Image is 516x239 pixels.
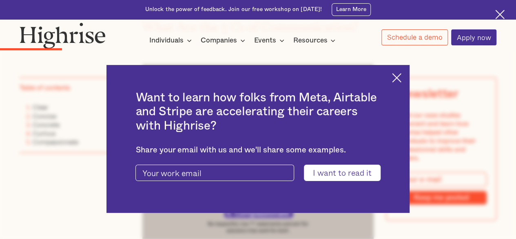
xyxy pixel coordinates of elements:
div: Share your email with us and we'll share some examples. [135,145,380,155]
div: Events [254,36,276,45]
div: Resources [293,36,338,45]
div: Events [254,36,287,45]
a: Schedule a demo [381,29,448,45]
div: Resources [293,36,327,45]
a: Learn More [332,3,371,16]
form: current-ascender-blog-article-modal-form [135,165,380,181]
a: Apply now [451,29,496,45]
img: Highrise logo [20,22,106,49]
div: Unlock the power of feedback. Join our free workshop on [DATE]! [145,6,322,13]
div: Companies [201,36,237,45]
div: Companies [201,36,248,45]
img: Cross icon [495,10,505,19]
input: Your work email [135,165,294,181]
h2: Want to learn how folks from Meta, Airtable and Stripe are accelerating their careers with Highrise? [135,91,380,133]
div: Individuals [149,36,184,45]
img: Cross icon [392,73,401,83]
input: I want to read it [304,165,380,181]
div: Individuals [149,36,194,45]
